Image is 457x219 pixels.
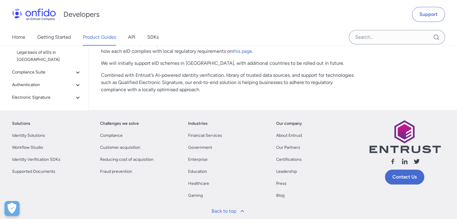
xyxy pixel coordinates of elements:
a: Follow us X (Twitter) [413,158,420,167]
a: Our Partners [276,144,300,151]
a: Reducing cost of acquisition [100,156,154,163]
button: Open Preferences [5,201,20,216]
button: Electronic Signature [10,91,84,103]
a: Support [412,7,445,22]
span: Compliance Suite [12,69,74,76]
h1: Developers [63,10,99,19]
a: Home [12,29,25,46]
a: Compliance [100,132,123,139]
a: Healthcare [188,180,209,187]
a: About Entrust [276,132,302,139]
svg: Follow us X (Twitter) [413,158,420,165]
a: this page [233,48,252,54]
input: Onfido search input field [349,30,445,44]
svg: Follow us linkedin [401,158,408,165]
a: Our company [276,120,302,127]
a: Industries [188,120,208,127]
a: Getting Started [37,29,71,46]
span: Electronic Signature [12,94,74,101]
a: Supported Documents [12,168,55,175]
a: Government [188,144,212,151]
a: Certifications [276,156,302,163]
a: Workflow Studio [12,144,43,151]
a: Financial Services [188,132,222,139]
a: Legal basis of eIDs in [GEOGRAPHIC_DATA] [14,46,84,66]
a: Blog [276,192,285,199]
a: Solutions [12,120,30,127]
a: Enterprise [188,156,208,163]
a: Product Guides [83,29,116,46]
button: Compliance Suite [10,66,84,78]
a: Identity Verification SDKs [12,156,60,163]
a: Education [188,168,207,175]
a: Fraud prevention [100,168,132,175]
a: Customer acquisition [100,144,140,151]
a: SDKs [147,29,159,46]
a: Identity Solutions [12,132,45,139]
svg: Follow us facebook [389,158,396,165]
a: Follow us facebook [389,158,396,167]
div: General Guides [12,109,86,121]
a: Leadership [276,168,297,175]
a: Press [276,180,287,187]
a: Follow us linkedin [401,158,408,167]
span: Legal basis of eIDs in [GEOGRAPHIC_DATA] [17,49,81,63]
a: Challenges we solve [100,120,139,127]
button: Authentication [10,79,84,91]
span: Authentication [12,81,74,88]
a: Back to top [208,204,249,218]
a: Gaming [188,192,203,199]
p: We will initially support eID schemes in [GEOGRAPHIC_DATA], with additional countries to be rolle... [101,60,355,67]
p: Combined with Entrust's AI-powered identity verification, library of trusted data sources, and su... [101,72,355,93]
img: Entrust logo [369,120,441,153]
a: Contact Us [385,169,424,184]
div: Cookie Preferences [5,201,20,216]
a: API [128,29,135,46]
img: Onfido Logo [12,8,56,20]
